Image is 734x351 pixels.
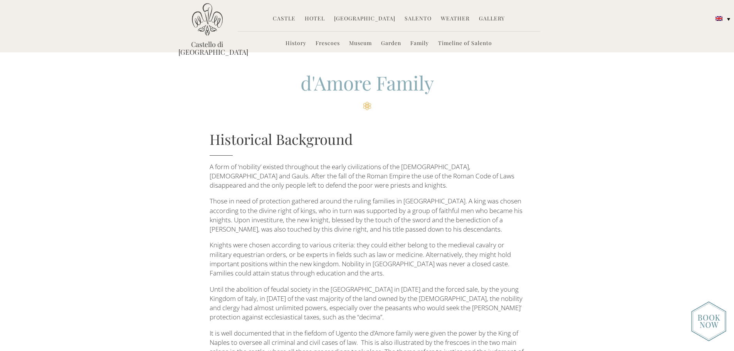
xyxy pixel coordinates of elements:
a: Timeline of Salento [438,39,492,48]
a: Garden [381,39,401,48]
a: Hotel [305,15,325,24]
a: [GEOGRAPHIC_DATA] [334,15,395,24]
img: new-booknow.png [691,301,726,341]
p: Knights were chosen according to various criteria: they could either belong to the medieval caval... [210,240,524,278]
p: Those in need of protection gathered around the ruling families in [GEOGRAPHIC_DATA]. A king was ... [210,196,524,234]
a: Weather [441,15,470,24]
h2: d'Amore Family [210,70,524,110]
a: Salento [405,15,432,24]
h4: Historical Background [210,129,524,156]
a: Frescoes [316,39,340,48]
img: English [716,16,722,21]
a: Castello di [GEOGRAPHIC_DATA] [178,40,236,56]
a: Castle [273,15,296,24]
a: Museum [349,39,372,48]
a: Family [410,39,429,48]
p: Until the abolition of feudal society in the [GEOGRAPHIC_DATA] in [DATE] and the forced sale, by ... [210,285,524,322]
a: History [286,39,306,48]
p: A form of ‘nobility’ existed throughout the early civilizations of the [DEMOGRAPHIC_DATA], [DEMOG... [210,162,524,190]
img: Castello di Ugento [192,3,223,36]
a: Gallery [479,15,505,24]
